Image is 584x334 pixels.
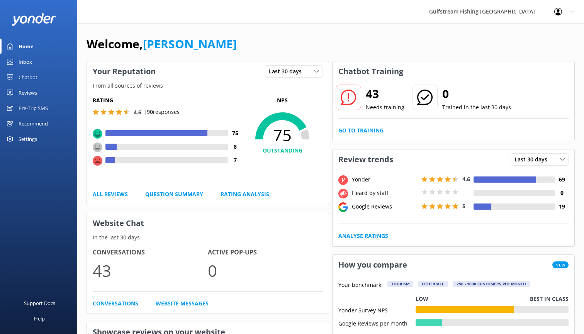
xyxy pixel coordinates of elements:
[350,175,419,184] div: Yonder
[366,103,404,112] p: Needs training
[34,311,45,326] div: Help
[269,67,306,76] span: Last 30 days
[143,36,237,52] a: [PERSON_NAME]
[338,232,388,240] a: Analyse Ratings
[221,190,269,198] a: Rating Analysis
[19,39,34,54] div: Home
[462,202,465,210] span: 5
[338,319,416,326] div: Google Reviews per month
[228,129,242,137] h4: 75
[19,85,37,100] div: Reviews
[338,281,383,290] p: Your benchmark:
[416,295,428,303] p: Low
[19,70,37,85] div: Chatbot
[87,81,329,90] p: From all sources of reviews
[156,299,209,308] a: Website Messages
[93,299,138,308] a: Conversations
[555,189,569,197] h4: 0
[242,146,323,155] h4: OUTSTANDING
[19,116,48,131] div: Recommend
[338,126,384,135] a: Go to Training
[93,258,208,283] p: 43
[552,261,569,268] span: New
[19,100,48,116] div: Pre-Trip SMS
[453,281,530,287] div: 250 - 1000 customers per month
[93,248,208,258] h4: Conversations
[442,85,511,103] h2: 0
[228,156,242,164] h4: 7
[144,108,180,116] p: | 90 responses
[87,213,329,233] h3: Website Chat
[555,175,569,184] h4: 69
[350,202,419,211] div: Google Reviews
[19,131,37,147] div: Settings
[387,281,413,287] div: Tourism
[555,202,569,211] h4: 19
[24,295,55,311] div: Support Docs
[93,190,128,198] a: All Reviews
[12,13,56,26] img: yonder-white-logo.png
[418,281,448,287] div: Other/All
[442,103,511,112] p: Trained in the last 30 days
[93,96,242,105] h5: Rating
[208,258,323,283] p: 0
[462,175,470,183] span: 4.6
[19,54,32,70] div: Inbox
[242,125,323,145] span: 75
[333,255,413,275] h3: How you compare
[87,233,329,242] p: In the last 30 days
[514,155,552,164] span: Last 30 days
[530,295,569,303] p: Best in class
[350,189,419,197] div: Heard by staff
[366,85,404,103] h2: 43
[228,142,242,151] h4: 8
[134,109,141,116] span: 4.6
[208,248,323,258] h4: Active Pop-ups
[333,149,399,170] h3: Review trends
[87,35,237,53] h1: Welcome,
[87,61,161,81] h3: Your Reputation
[333,61,409,81] h3: Chatbot Training
[338,306,416,313] div: Yonder Survey NPS
[242,96,323,105] p: NPS
[145,190,203,198] a: Question Summary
